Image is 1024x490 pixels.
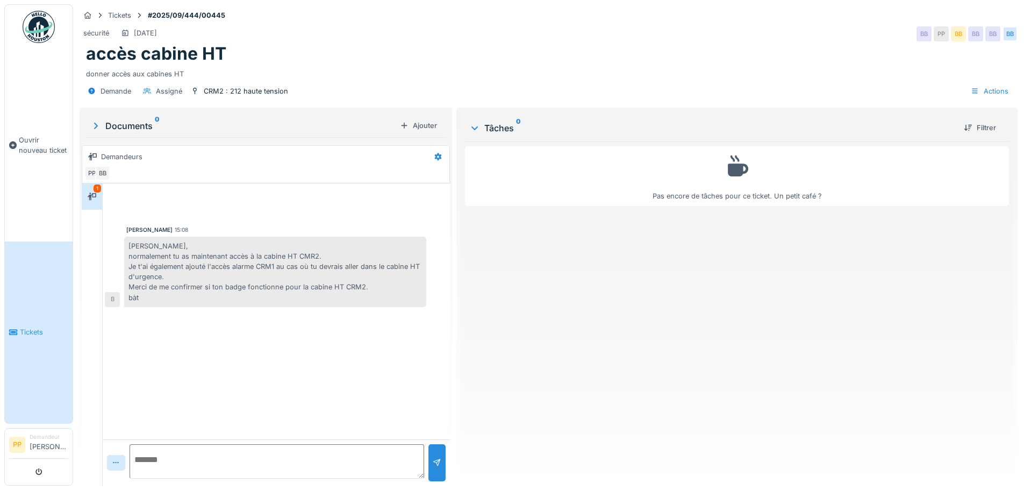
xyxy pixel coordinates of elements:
div: BB [985,26,1000,41]
div: 1 [94,184,101,193]
span: Tickets [20,327,68,337]
div: BB [1002,26,1018,41]
div: [PERSON_NAME] [126,226,173,234]
div: Actions [966,83,1013,99]
strong: #2025/09/444/00445 [144,10,230,20]
h1: accès cabine HT [86,44,226,64]
div: Demande [101,86,131,96]
div: donner accès aux cabines HT [86,65,1011,79]
div: PP [84,166,99,181]
div: [DATE] [134,28,157,38]
img: Badge_color-CXgf-gQk.svg [23,11,55,43]
a: Ouvrir nouveau ticket [5,49,73,242]
div: sécurité [83,28,109,38]
div: Demandeur [30,433,68,441]
div: CRM2 : 212 haute tension [204,86,288,96]
sup: 0 [155,119,160,132]
div: Documents [90,119,396,132]
span: Ouvrir nouveau ticket [19,135,68,155]
div: PP [934,26,949,41]
div: Tickets [108,10,131,20]
div: B [105,292,120,307]
li: PP [9,437,25,453]
div: BB [95,166,110,181]
div: Demandeurs [101,152,142,162]
div: Tâches [469,122,955,134]
div: BB [916,26,932,41]
sup: 0 [516,122,521,134]
div: Ajouter [396,118,441,133]
li: [PERSON_NAME] [30,433,68,456]
div: Pas encore de tâches pour ce ticket. Un petit café ? [472,151,1002,201]
div: BB [951,26,966,41]
a: PP Demandeur[PERSON_NAME] [9,433,68,459]
div: Filtrer [959,120,1000,135]
div: 15:08 [175,226,188,234]
div: Assigné [156,86,182,96]
div: BB [968,26,983,41]
div: [PERSON_NAME], normalement tu as maintenant accès à la cabine HT CMR2. Je t'ai également ajouté l... [124,237,426,307]
a: Tickets [5,242,73,424]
